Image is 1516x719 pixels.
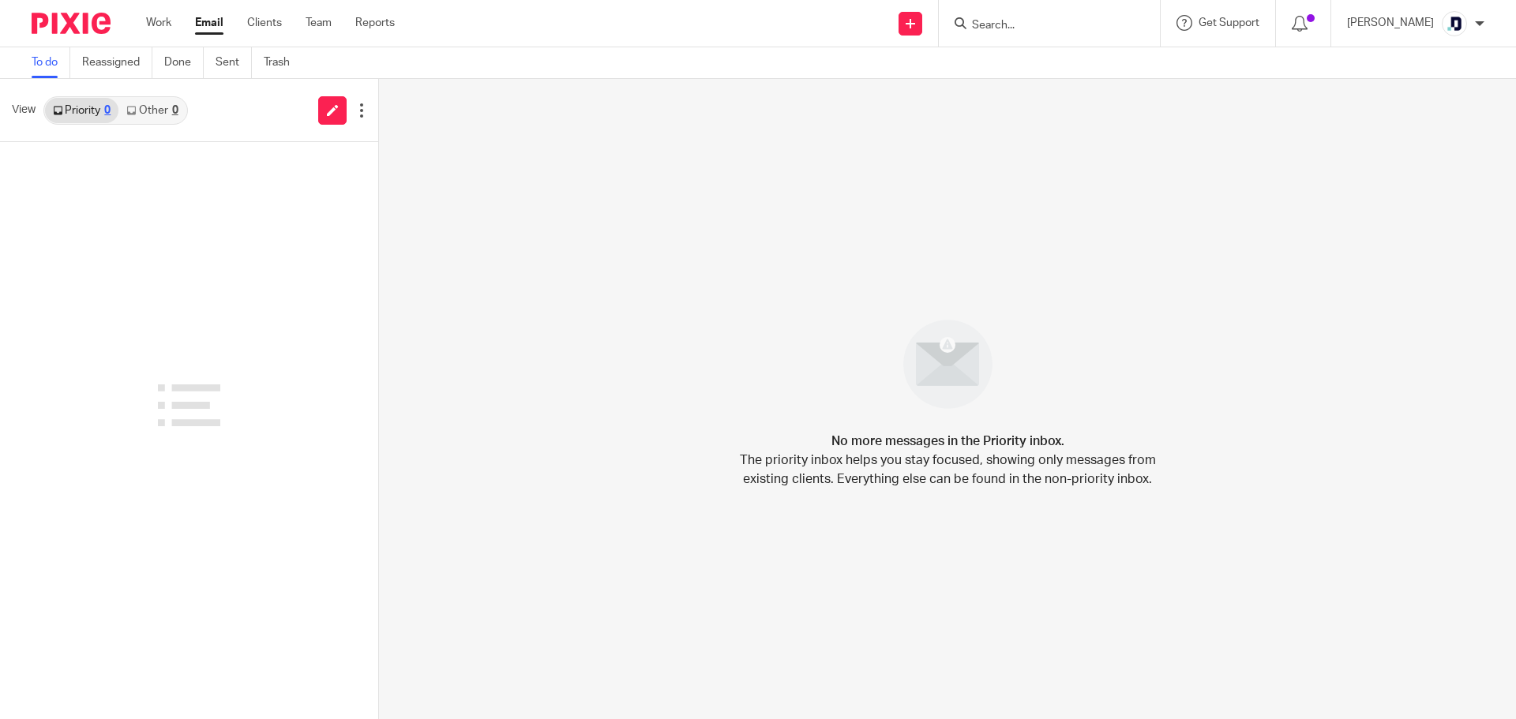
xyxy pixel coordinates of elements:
img: image [893,309,1003,419]
a: Trash [264,47,302,78]
a: Email [195,15,223,31]
a: Clients [247,15,282,31]
div: 0 [104,105,111,116]
img: deximal_460x460_FB_Twitter.png [1442,11,1467,36]
a: Work [146,15,171,31]
a: Sent [216,47,252,78]
a: Team [306,15,332,31]
input: Search [970,19,1113,33]
p: [PERSON_NAME] [1347,15,1434,31]
a: Other0 [118,98,186,123]
span: Get Support [1199,17,1259,28]
h4: No more messages in the Priority inbox. [831,432,1064,451]
div: 0 [172,105,178,116]
span: View [12,102,36,118]
a: Reports [355,15,395,31]
a: Done [164,47,204,78]
a: Priority0 [45,98,118,123]
img: Pixie [32,13,111,34]
a: To do [32,47,70,78]
a: Reassigned [82,47,152,78]
p: The priority inbox helps you stay focused, showing only messages from existing clients. Everythin... [738,451,1157,489]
